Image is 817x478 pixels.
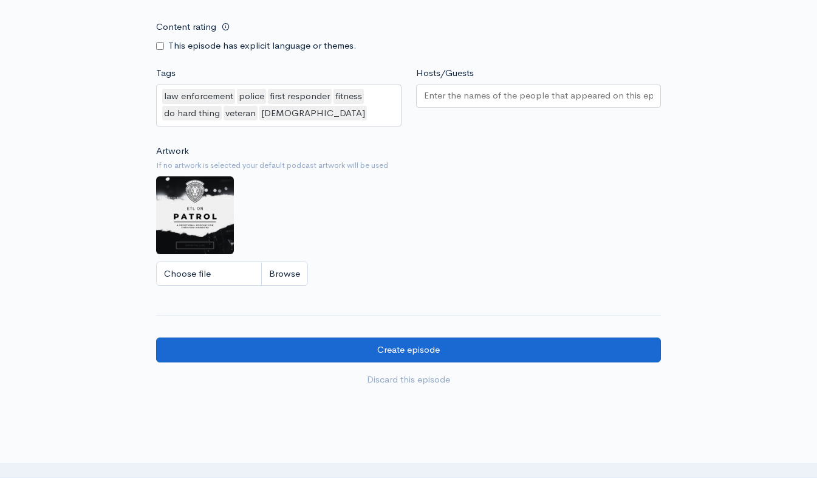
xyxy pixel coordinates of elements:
[156,15,216,40] label: Content rating
[424,89,654,103] input: Enter the names of the people that appeared on this episode
[156,66,176,80] label: Tags
[156,367,661,392] a: Discard this episode
[156,338,661,362] input: Create episode
[162,89,235,104] div: law enforcement
[268,89,332,104] div: first responder
[333,89,364,104] div: fitness
[168,39,357,53] label: This episode has explicit language or themes.
[156,159,661,171] small: If no artwork is selected your default podcast artwork will be used
[224,106,258,121] div: veteran
[416,66,474,80] label: Hosts/Guests
[237,89,266,104] div: police
[259,106,367,121] div: [DEMOGRAPHIC_DATA]
[162,106,222,121] div: do hard thing
[156,144,189,158] label: Artwork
